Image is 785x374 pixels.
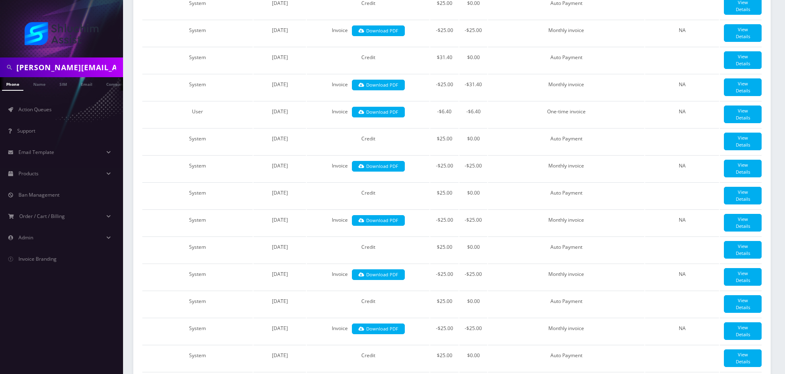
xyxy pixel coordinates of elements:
[459,291,487,317] td: $0.00
[724,160,762,177] a: View Details
[645,20,719,46] td: NA
[102,77,130,90] a: Company
[430,236,459,263] td: $25.00
[307,47,429,73] td: Credit
[352,25,405,37] a: Download PDF
[352,161,405,172] a: Download PDF
[142,236,253,263] td: System
[488,345,644,371] td: Auto Payment
[459,128,487,154] td: $0.00
[18,106,52,113] span: Action Queues
[724,241,762,259] a: View Details
[307,20,429,46] td: Invoice
[142,47,253,73] td: System
[488,74,644,100] td: Monthly invoice
[488,209,644,236] td: Monthly invoice
[724,187,762,204] a: View Details
[2,77,23,91] a: Phone
[430,101,459,127] td: -$6.40
[307,318,429,344] td: Invoice
[142,74,253,100] td: System
[488,20,644,46] td: Monthly invoice
[724,349,762,367] a: View Details
[724,78,762,96] a: View Details
[459,20,487,46] td: -$25.00
[142,128,253,154] td: System
[142,291,253,317] td: System
[430,345,459,371] td: $25.00
[459,264,487,290] td: -$25.00
[142,20,253,46] td: System
[724,106,762,123] a: View Details
[272,298,288,305] span: [DATE]
[488,101,644,127] td: One-time invoice
[430,182,459,209] td: $25.00
[16,60,121,75] input: Search in Company
[459,47,487,73] td: $0.00
[272,189,288,196] span: [DATE]
[430,20,459,46] td: -$25.00
[142,345,253,371] td: System
[352,107,405,118] a: Download PDF
[724,268,762,286] a: View Details
[307,101,429,127] td: Invoice
[430,209,459,236] td: -$25.00
[430,74,459,100] td: -$25.00
[272,27,288,34] span: [DATE]
[459,182,487,209] td: $0.00
[18,149,54,156] span: Email Template
[142,209,253,236] td: System
[25,22,98,45] img: Shluchim Assist
[307,182,429,209] td: Credit
[18,170,39,177] span: Products
[645,264,719,290] td: NA
[352,324,405,335] a: Download PDF
[459,74,487,100] td: -$31.40
[724,295,762,313] a: View Details
[724,214,762,232] a: View Details
[307,345,429,371] td: Credit
[142,101,253,127] td: User
[724,133,762,150] a: View Details
[272,216,288,223] span: [DATE]
[645,101,719,127] td: NA
[459,318,487,344] td: -$25.00
[459,155,487,181] td: -$25.00
[724,51,762,69] a: View Details
[307,209,429,236] td: Invoice
[272,54,288,61] span: [DATE]
[18,255,57,262] span: Invoice Branding
[307,128,429,154] td: Credit
[307,74,429,100] td: Invoice
[724,322,762,340] a: View Details
[307,264,429,290] td: Invoice
[142,155,253,181] td: System
[488,236,644,263] td: Auto Payment
[29,77,50,90] a: Name
[307,291,429,317] td: Credit
[142,182,253,209] td: System
[352,269,405,280] a: Download PDF
[430,291,459,317] td: $25.00
[430,128,459,154] td: $25.00
[430,47,459,73] td: $31.40
[142,264,253,290] td: System
[430,264,459,290] td: -$25.00
[17,127,35,134] span: Support
[18,234,33,241] span: Admin
[724,24,762,42] a: View Details
[272,271,288,278] span: [DATE]
[645,318,719,344] td: NA
[645,74,719,100] td: NA
[307,155,429,181] td: Invoice
[459,101,487,127] td: -$6.40
[645,209,719,236] td: NA
[142,318,253,344] td: System
[488,182,644,209] td: Auto Payment
[272,108,288,115] span: [DATE]
[18,191,59,198] span: Ban Management
[430,155,459,181] td: -$25.00
[272,352,288,359] span: [DATE]
[488,47,644,73] td: Auto Payment
[459,209,487,236] td: -$25.00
